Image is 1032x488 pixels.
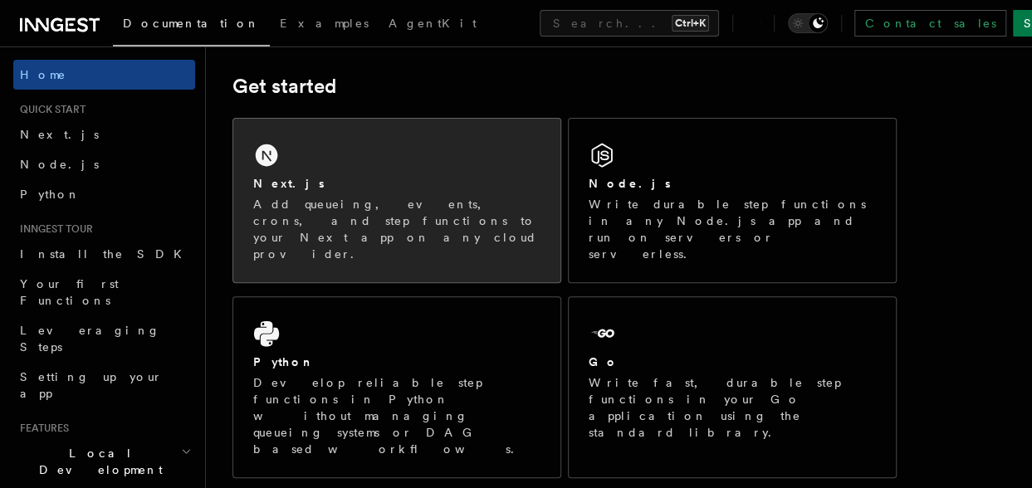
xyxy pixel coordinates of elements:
h2: Python [253,354,315,370]
h2: Next.js [253,175,325,192]
span: AgentKit [389,17,477,30]
button: Search...Ctrl+K [540,10,719,37]
button: Toggle dark mode [788,13,828,33]
a: Node.jsWrite durable step functions in any Node.js app and run on servers or serverless. [568,118,897,283]
a: PythonDevelop reliable step functions in Python without managing queueing systems or DAG based wo... [232,296,561,478]
a: Documentation [113,5,270,46]
a: GoWrite fast, durable step functions in your Go application using the standard library. [568,296,897,478]
a: Setting up your app [13,362,195,408]
span: Documentation [123,17,260,30]
a: Python [13,179,195,209]
a: AgentKit [379,5,487,45]
a: Get started [232,75,336,98]
a: Next.jsAdd queueing, events, crons, and step functions to your Next app on any cloud provider. [232,118,561,283]
span: Home [20,66,66,83]
p: Write fast, durable step functions in your Go application using the standard library. [589,374,876,441]
p: Write durable step functions in any Node.js app and run on servers or serverless. [589,196,876,262]
span: Quick start [13,103,86,116]
a: Node.js [13,149,195,179]
span: Examples [280,17,369,30]
a: Leveraging Steps [13,315,195,362]
a: Your first Functions [13,269,195,315]
span: Python [20,188,81,201]
span: Features [13,422,69,435]
p: Add queueing, events, crons, and step functions to your Next app on any cloud provider. [253,196,540,262]
button: Local Development [13,438,195,485]
a: Next.js [13,120,195,149]
span: Install the SDK [20,247,192,261]
h2: Node.js [589,175,671,192]
span: Your first Functions [20,277,119,307]
p: Develop reliable step functions in Python without managing queueing systems or DAG based workflows. [253,374,540,457]
h2: Go [589,354,619,370]
span: Next.js [20,128,99,141]
span: Inngest tour [13,222,93,236]
a: Install the SDK [13,239,195,269]
span: Setting up your app [20,370,163,400]
a: Examples [270,5,379,45]
a: Home [13,60,195,90]
span: Local Development [13,445,181,478]
span: Leveraging Steps [20,324,160,354]
kbd: Ctrl+K [672,15,709,32]
a: Contact sales [854,10,1006,37]
span: Node.js [20,158,99,171]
